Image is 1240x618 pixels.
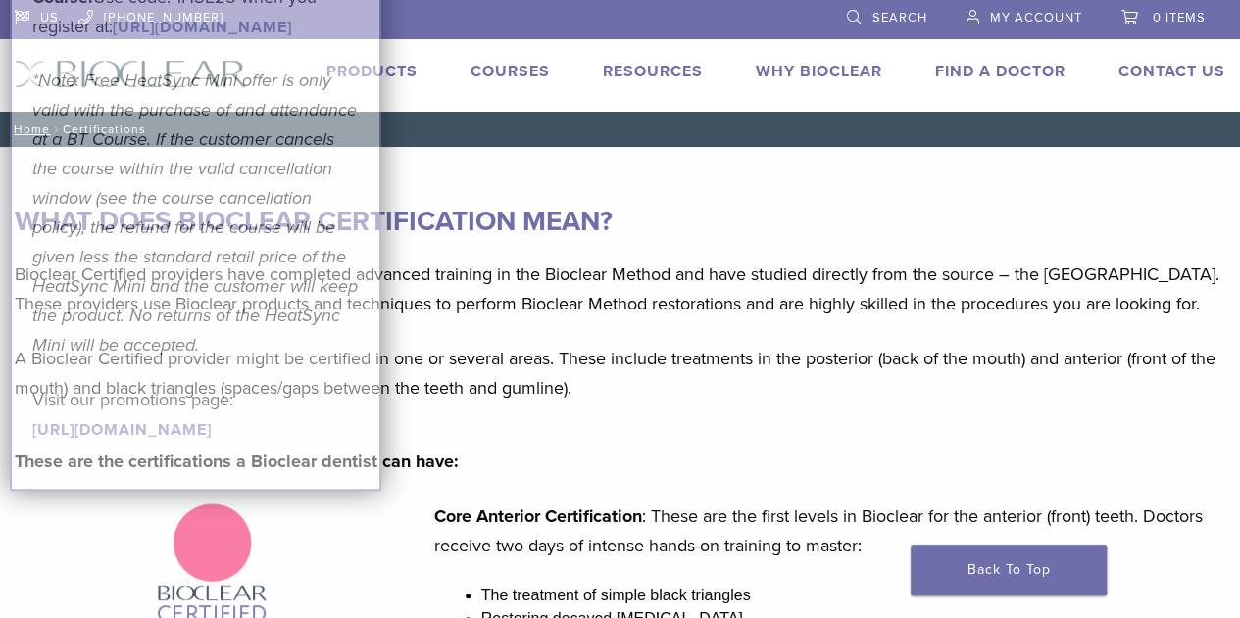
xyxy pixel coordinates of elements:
a: Resources [603,62,703,81]
p: Bioclear Certified providers have completed advanced training in the Bioclear Method and have stu... [15,260,1225,318]
p: : These are the first levels in Bioclear for the anterior (front) teeth. Doctors receive two days... [434,501,1225,560]
p: Visit our promotions page: [32,385,360,444]
li: The treatment of simple black triangles [481,584,1225,607]
em: *Note: Free HeatSync Mini offer is only valid with the purchase of and attendance at a BT Course.... [32,70,358,356]
strong: Core Anterior Certification [434,505,642,527]
span: 0 items [1153,10,1206,25]
a: Back To Top [911,545,1107,595]
a: Why Bioclear [756,62,882,81]
span: My Account [990,10,1082,25]
h3: WHAT DOES BIOCLEAR CERTIFICATION MEAN? [15,198,1225,245]
a: Home [8,122,50,136]
a: [URL][DOMAIN_NAME] [32,420,212,440]
a: Find A Doctor [935,62,1066,81]
a: [URL][DOMAIN_NAME] [113,18,292,37]
a: Courses [471,62,550,81]
span: Search [872,10,927,25]
p: A Bioclear Certified provider might be certified in one or several areas. These include treatment... [15,344,1225,403]
a: Contact Us [1118,62,1225,81]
